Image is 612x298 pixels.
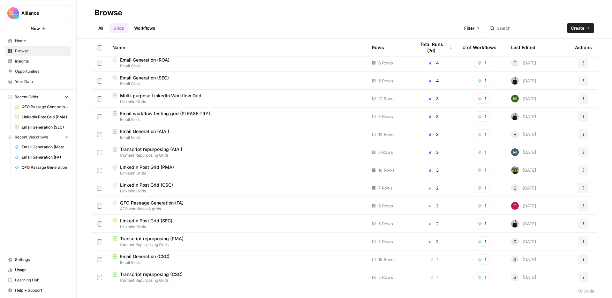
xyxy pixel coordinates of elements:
span: Email Generation (ROA) [120,57,170,63]
span: Multi-purpose LinkedIn Workflow Grid [120,93,201,99]
div: [DATE] [511,148,536,156]
a: Browse [5,46,71,56]
span: 5 Rows [378,220,393,227]
a: Multi-purpose LinkedIn Workflow GridLinkedIn Grids [112,93,362,105]
div: Browse [94,8,122,18]
span: Your Data [15,79,68,85]
button: 1 [473,165,491,175]
input: Search [497,25,562,31]
div: 3 [415,167,453,173]
span: 7 Rows [378,185,393,191]
span: 6 Rows [378,203,393,209]
div: [DATE] [511,202,536,210]
div: 2 [415,238,453,245]
a: Usage [5,265,71,275]
a: QFO Passage Generation (FA)AEO workflows & grids [112,200,362,212]
div: [DATE] [511,166,536,174]
img: wlj6vlcgatc3c90j12jmpqq88vn8 [511,166,519,174]
span: Content Repurposing Grids [112,278,362,283]
div: [DATE] [511,113,536,120]
div: [DATE] [511,256,536,263]
span: LinkedIn Post Grid (PMA) [120,164,174,170]
button: 1 [473,76,491,86]
a: Settings [5,255,71,265]
button: Recent Workflows [5,132,71,142]
span: Opportunities [15,69,68,74]
span: G [513,185,517,191]
a: Email Generation (AIAI)Email Grids [112,128,362,140]
span: New [31,25,40,32]
span: 12 Rows [378,131,395,138]
span: Email Generation (Master) [22,144,68,150]
span: Email workflow testing grid (PLEASE TRY) [120,110,210,117]
a: Workflows [130,23,159,33]
div: 3 [415,131,453,138]
span: Email Grids [112,63,362,69]
div: Rows [372,39,384,56]
div: [DATE] [511,130,536,138]
span: Content Repurposing Grids [112,153,362,158]
img: l5bw1boy7i1vzeyb5kvp5qo3zmc4 [511,95,519,102]
a: Home [5,36,71,46]
div: 1 [415,256,453,263]
span: Usage [15,267,68,273]
button: 1 [473,111,491,122]
span: Email Generation (FA) [22,154,68,160]
span: 6 Rows [378,60,393,66]
div: [DATE] [511,95,536,102]
a: Email Generation (CSC)Email Grids [112,253,362,265]
a: Opportunities [5,66,71,77]
span: H [513,131,517,138]
span: QFO Passage Generation (PMA) [22,104,68,110]
button: Workspace: Alliance [5,5,71,21]
div: [DATE] [511,77,536,85]
div: [DATE] [511,238,536,245]
span: Email Grids [112,135,362,140]
a: QFO Passage Generation (PMA) [12,102,71,112]
a: LinkedIn Post Grid (SEC)LinkedIn Grids [112,218,362,230]
a: Transcript repurposing (PMA)Content Repurposing Grids [112,235,362,248]
button: Recent Grids [5,92,71,102]
a: Email Generation (Master) [12,142,71,152]
span: LinkedIn Grids [112,224,362,230]
span: Email Grids [112,81,362,87]
span: Email Generation (SEC) [22,124,68,130]
div: 3 [415,95,453,102]
a: Your Data [5,77,71,87]
span: Insights [15,58,68,64]
div: 4 [415,60,453,66]
div: 1 [415,274,453,280]
a: Email Generation (FA) [12,152,71,162]
button: Help + Support [5,285,71,295]
span: Content Repurposing Grids [112,242,362,248]
a: Email workflow testing grid (PLEASE TRY)Email Grids [112,110,362,123]
button: 1 [473,201,491,211]
div: 2 [415,220,453,227]
div: Actions [575,39,592,56]
div: 4 [415,78,453,84]
div: [DATE] [511,273,536,281]
a: Grids [110,23,128,33]
span: LinkedIn Grids [112,188,362,194]
span: Recent Workflows [15,134,48,140]
span: 5 Rows [378,149,393,155]
a: Transcript repurposing (CSC)Content Repurposing Grids [112,271,362,283]
div: [DATE] [511,220,536,227]
span: Transcript repurposing (CSC) [120,271,183,278]
span: Filter [464,25,474,31]
a: Learning Hub [5,275,71,285]
span: Home [15,38,68,44]
span: 21 Rows [378,95,395,102]
span: Email Grids [112,117,362,123]
span: AEO workflows & grids [112,206,362,212]
a: LinkedIn Post Grid (CSC)LinkedIn Grids [112,182,362,194]
span: Email Generation (AIAI) [120,128,169,135]
div: Last Edited [511,39,535,56]
button: 1 [473,183,491,193]
span: 5 Rows [378,113,393,120]
span: LinkedIn Grids [112,170,362,176]
img: rzyuksnmva7rad5cmpd7k6b2ndco [511,77,519,85]
span: 5 Rows [378,274,393,280]
div: [DATE] [511,59,536,67]
button: 1 [473,129,491,139]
